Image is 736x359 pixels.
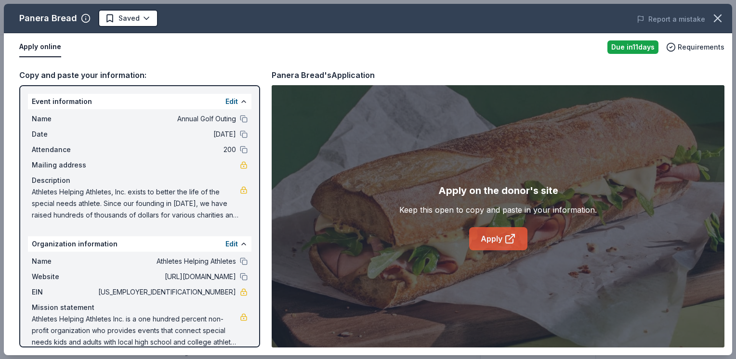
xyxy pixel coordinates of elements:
span: Website [32,271,96,282]
span: Date [32,128,96,140]
span: Name [32,256,96,267]
div: Description [32,175,248,186]
div: Mission statement [32,302,248,313]
div: Event information [28,94,251,109]
span: Requirements [678,41,724,53]
span: Mailing address [32,159,96,171]
div: Due in 11 days [607,40,658,54]
span: 200 [96,144,236,155]
span: Name [32,113,96,125]
div: Organization information [28,236,251,252]
span: Saved [118,13,140,24]
span: [DATE] [96,128,236,140]
button: Requirements [666,41,724,53]
div: Panera Bread's Application [272,69,375,81]
span: Attendance [32,144,96,155]
button: Apply online [19,37,61,57]
span: [US_EMPLOYER_IDENTIFICATION_NUMBER] [96,286,236,298]
div: Copy and paste your information: [19,69,260,81]
div: Panera Bread [19,11,77,26]
span: [URL][DOMAIN_NAME] [96,271,236,282]
span: Annual Golf Outing [96,113,236,125]
button: Report a mistake [637,13,705,25]
button: Edit [225,238,238,250]
span: Athletes Helping Athletes [96,256,236,267]
button: Edit [225,96,238,107]
span: Athletes Helping Athletes, Inc. exists to better the life of the special needs athlete. Since our... [32,186,240,221]
a: Apply [469,227,527,250]
div: Keep this open to copy and paste in your information. [399,204,597,216]
span: EIN [32,286,96,298]
span: Athletes Helping Athletes Inc. is a one hundred percent non-profit organization who provides even... [32,313,240,348]
button: Saved [98,10,158,27]
div: Apply on the donor's site [438,183,558,198]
